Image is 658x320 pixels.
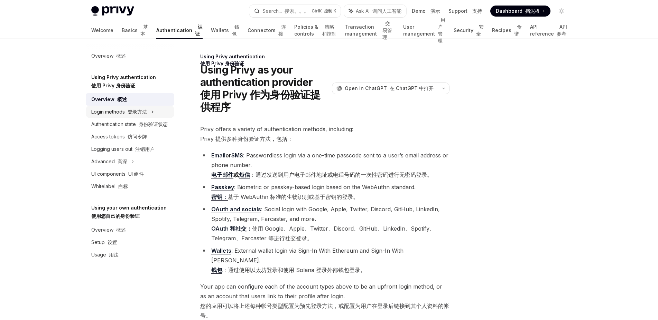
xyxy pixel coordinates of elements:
div: Usage [91,251,119,259]
div: Setup [91,238,117,246]
font: 连接 [278,24,286,37]
font: 使用 Google、Apple、Twitter、Discord、GitHub、LinkedIn、Spotify、Telegram、Farcaster 等进行社交登录。 [211,225,435,242]
div: Logging users out [91,145,155,153]
a: Recipes 食谱 [492,22,522,39]
h5: Using Privy authentication [91,73,156,90]
div: Whitelabel [91,182,128,191]
li: : External wallet login via Sign-In With Ethereum and Sign-In With [PERSON_NAME]. [200,246,450,275]
font: 您的应用可以将上述每种帐号类型配置为预先登录方法，或配置为用户在登录后链接到其个人资料的帐号。 [200,302,449,319]
a: Overview 概述 [86,93,174,106]
font: 搜索。。。 [285,8,309,14]
a: 电子邮件 [211,171,233,178]
font: 高深 [118,158,127,164]
a: Setup 设置 [86,236,174,249]
a: Demo 演示 [412,8,440,14]
font: 使用 Privy 作为身份验证提供程序 [200,88,321,113]
font: 控制 K [324,8,336,13]
div: Access tokens [91,133,147,141]
font: 食谱 [514,24,522,37]
a: Overview 概述 [86,224,174,236]
a: Connectors 连接 [248,22,286,39]
button: Toggle dark mode [556,6,567,17]
font: 策略和控制 [322,24,336,37]
font: 交易管理 [382,20,392,40]
div: Authentication state [91,120,168,128]
a: Email [211,152,225,159]
font: 白标 [118,183,128,189]
font: API 参考 [557,24,567,37]
a: 短信 [239,171,250,178]
div: Overview [91,226,126,234]
a: OAuth and socials [211,206,261,213]
a: Whitelabel 白标 [86,180,174,193]
a: Authentication state 身份验证状态 [86,118,174,130]
a: Authentication 认证 [156,22,203,39]
font: 使用 Privy 身份验证 [200,60,244,66]
font: 使用您自己的身份验证 [91,213,140,219]
a: Policies & controls 策略和控制 [294,22,337,39]
font: 用法 [109,252,119,258]
font: ：通过发送到用户电子邮件地址或电话号码的一次性密码进行无密码登录。 [211,171,433,178]
a: Logging users out 注销用户 [86,143,174,155]
span: Privy offers a variety of authentication methods, including: [200,124,450,144]
font: 支持 [472,8,482,14]
div: Overview [91,95,127,104]
a: OAuth 和社交： [211,225,252,232]
font: 基于 WebAuthn 标准的生物识别或基于密钥的登录。 [211,193,359,201]
a: 钱包 [211,266,222,274]
a: API reference API 参考 [530,22,567,39]
a: UI components UI 组件 [86,168,174,180]
a: Security 安全 [454,22,484,39]
font: 访问令牌 [128,134,147,139]
div: Login methods [91,108,147,116]
font: 钱包 [232,24,239,37]
h5: Using your own authentication [91,204,167,220]
div: Using Privy authentication [200,53,450,60]
font: 身份验证状态 [139,121,168,127]
a: Basics 基本 [122,22,148,39]
button: Open in ChatGPT 在 ChatGPT 中打开 [332,83,438,94]
a: Welcome [91,22,113,39]
a: Wallets 钱包 [211,22,239,39]
li: : Passwordless login via a one-time passcode sent to a user’s email address or phone number. [200,151,450,180]
a: 密钥： [211,193,228,201]
font: 演示 [430,8,440,14]
li: : Social login with Google, Apple, Twitter, Discord, GitHub, LinkedIn, Spotify, Telegram, Farcast... [200,204,450,243]
font: 安全 [476,24,484,37]
button: Search... 搜索。。。CtrlK 控制 K [249,5,341,17]
font: 在 ChatGPT 中打开 [390,85,434,91]
div: Search... [262,7,309,15]
li: : Biometric or passkey-based login based on the WebAuthn standard. [200,182,450,202]
a: Passkey [211,184,234,191]
font: 挡泥板 [525,8,540,14]
a: User management 用户管理 [403,22,445,39]
font: UI 组件 [128,171,144,177]
h1: Using Privy as your authentication provider [200,64,329,113]
span: Ask AI [356,8,401,14]
span: Dashboard [496,8,540,14]
font: 注销用户 [135,146,155,152]
span: Open in ChatGPT [345,85,434,92]
div: UI components [91,170,144,178]
font: 概述 [116,53,126,59]
div: Advanced [91,157,127,166]
a: Usage 用法 [86,249,174,261]
font: 用户管理 [438,17,445,43]
font: 使用 Privy 身份验证 [91,83,135,88]
font: 概述 [117,96,127,102]
font: 概述 [116,227,126,233]
a: Dashboard 挡泥板 [490,6,550,17]
font: 设置 [108,239,117,245]
font: 登录方法 [128,109,147,115]
button: Ask AI 询问人工智能 [344,5,406,17]
strong: or [211,152,243,159]
font: 基本 [140,24,148,37]
img: light logo [91,6,134,16]
font: 询问人工智能 [372,8,401,14]
div: Overview [91,52,126,60]
strong: 或 [211,171,250,178]
a: Transaction management 交易管理 [345,22,395,39]
a: SMS [231,152,243,159]
font: ：通过使用以太坊登录和使用 Solana 登录外部钱包登录。 [211,266,366,274]
a: Support 支持 [448,8,482,14]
